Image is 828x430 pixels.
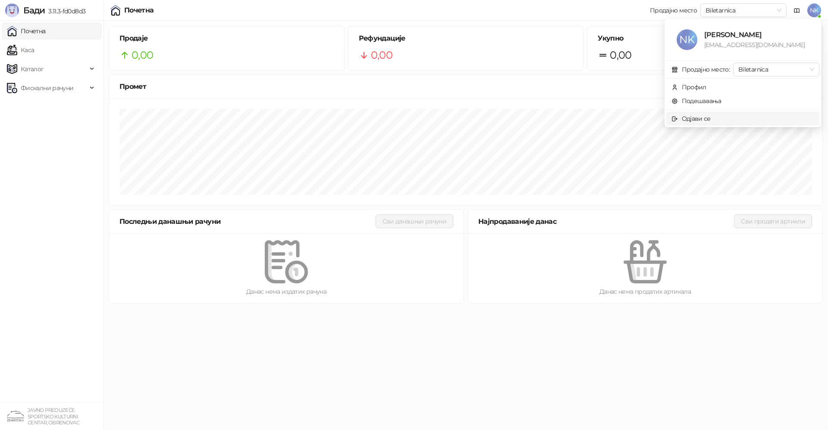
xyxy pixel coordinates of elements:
a: Документација [790,3,804,17]
div: Промет [119,81,812,92]
span: Бади [23,5,45,16]
div: Профил [682,82,706,92]
span: 0,00 [371,47,392,63]
span: Фискални рачуни [21,79,73,97]
div: Одјави се [682,114,711,123]
h5: Рефундације [359,33,573,44]
div: [PERSON_NAME] [704,29,809,40]
button: Сви продати артикли [734,214,812,228]
span: Каталог [21,60,44,78]
span: NK [677,29,697,50]
span: 0,00 [610,47,631,63]
a: Почетна [7,22,46,40]
span: NK [807,3,821,17]
div: [EMAIL_ADDRESS][DOMAIN_NAME] [704,40,809,50]
span: 0,00 [132,47,153,63]
h5: Продаје [119,33,334,44]
small: JAVNO PREDUZEĆE SPORTSKO KULTURNI CENTAR, OBRENOVAC [28,407,79,426]
img: Logo [5,3,19,17]
div: Продајно место [650,7,697,13]
div: Почетна [124,7,154,14]
span: 3.11.3-fd0d8d3 [45,7,85,15]
button: Сви данашњи рачуни [376,214,453,228]
a: Каса [7,41,34,59]
div: Данас нема продатих артикала [482,287,809,296]
img: 64x64-companyLogo-4a28e1f8-f217-46d7-badd-69a834a81aaf.png [7,408,24,425]
div: Продајно место: [682,65,730,74]
a: Подешавања [671,97,721,105]
span: Biletarnica [738,63,814,76]
div: Најпродаваније данас [478,216,734,227]
div: Данас нема издатих рачуна [123,287,450,296]
span: Biletarnica [706,4,781,17]
div: Последњи данашњи рачуни [119,216,376,227]
h5: Укупно [598,33,812,44]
